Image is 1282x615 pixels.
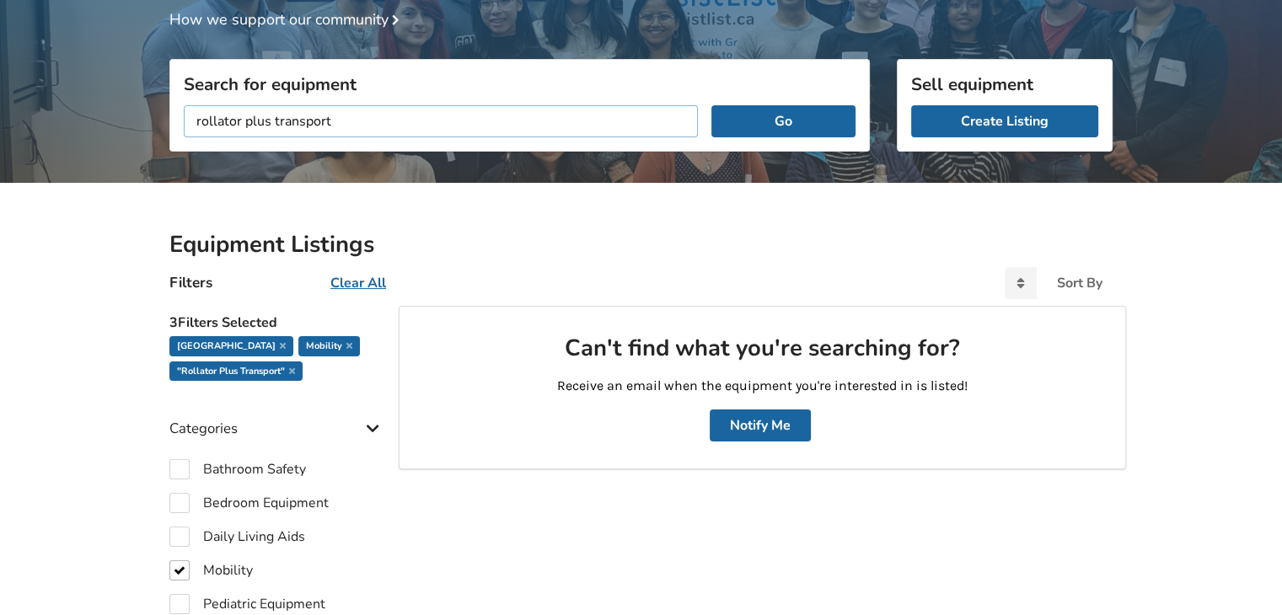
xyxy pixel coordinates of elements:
[710,409,811,441] button: Notify Me
[711,105,856,137] button: Go
[911,105,1098,137] a: Create Listing
[169,560,253,580] label: Mobility
[169,459,306,479] label: Bathroom Safety
[169,336,293,356] div: [GEOGRAPHIC_DATA]
[184,73,856,95] h3: Search for equipment
[169,493,329,513] label: Bedroom Equipment
[426,377,1098,396] p: Receive an email when the equipment you're interested in is listed!
[169,361,303,382] div: "rollator plus transport"
[169,9,405,29] a: How we support our community
[169,527,305,547] label: Daily Living Aids
[330,274,386,292] u: Clear All
[169,306,385,336] h5: 3 Filters Selected
[426,334,1098,363] h2: Can't find what you're searching for?
[1057,276,1102,290] div: Sort By
[298,336,360,356] div: Mobility
[184,105,698,137] input: I am looking for...
[169,386,385,446] div: Categories
[911,73,1098,95] h3: Sell equipment
[169,594,325,614] label: Pediatric Equipment
[169,230,1113,259] h2: Equipment Listings
[169,273,212,292] h4: Filters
